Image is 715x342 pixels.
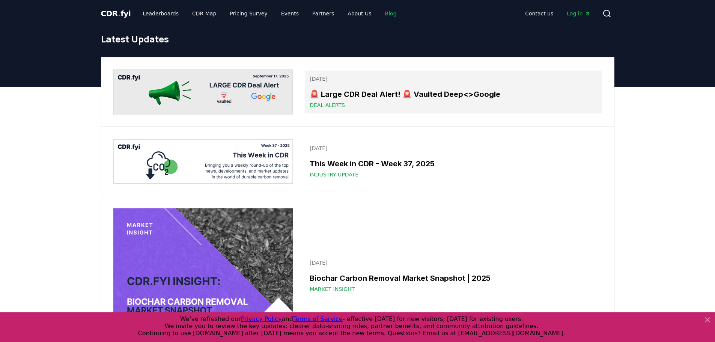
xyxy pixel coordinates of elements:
[306,7,340,20] a: Partners
[519,7,559,20] a: Contact us
[310,101,345,109] span: Deal Alerts
[224,7,273,20] a: Pricing Survey
[310,273,597,284] h3: Biochar Carbon Removal Market Snapshot | 2025
[342,7,377,20] a: About Us
[567,10,590,17] span: Log in
[137,7,402,20] nav: Main
[310,158,597,169] h3: This Week in CDR - Week 37, 2025
[561,7,596,20] a: Log in
[101,8,131,19] a: CDR.fyi
[310,259,597,267] p: [DATE]
[101,9,131,18] span: CDR fyi
[113,69,294,115] img: 🚨 Large CDR Deal Alert! 🚨 Vaulted Deep<>Google blog post image
[137,7,185,20] a: Leaderboards
[305,140,602,183] a: [DATE]This Week in CDR - Week 37, 2025Industry Update
[519,7,596,20] nav: Main
[305,71,602,113] a: [DATE]🚨 Large CDR Deal Alert! 🚨 Vaulted Deep<>GoogleDeal Alerts
[310,145,597,152] p: [DATE]
[186,7,222,20] a: CDR Map
[379,7,403,20] a: Blog
[113,139,294,184] img: This Week in CDR - Week 37, 2025 blog post image
[310,171,358,178] span: Industry Update
[101,33,614,45] h1: Latest Updates
[118,9,120,18] span: .
[310,75,597,83] p: [DATE]
[310,285,355,293] span: Market Insight
[310,89,597,100] h3: 🚨 Large CDR Deal Alert! 🚨 Vaulted Deep<>Google
[275,7,305,20] a: Events
[305,255,602,297] a: [DATE]Biochar Carbon Removal Market Snapshot | 2025Market Insight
